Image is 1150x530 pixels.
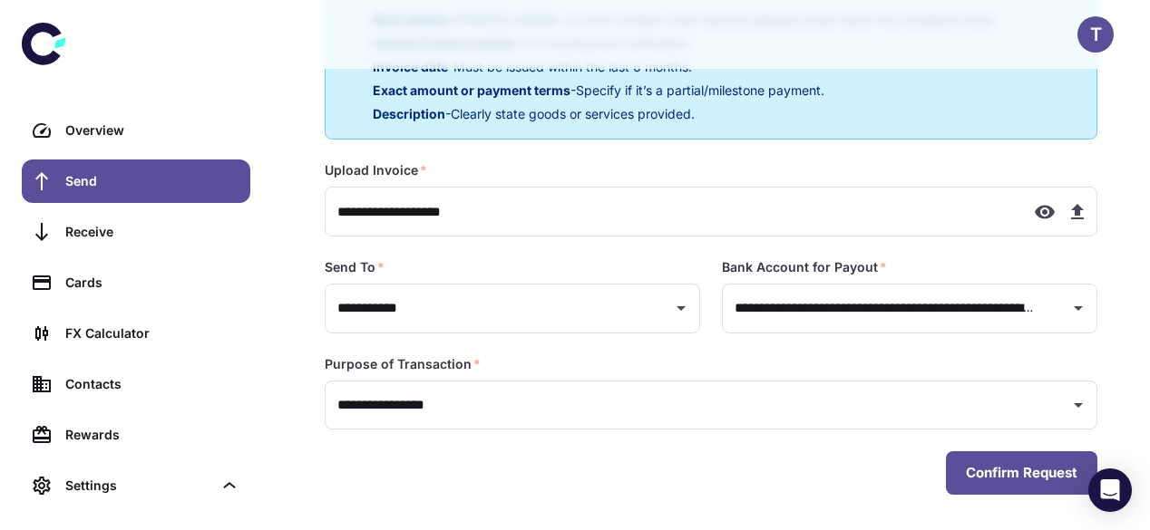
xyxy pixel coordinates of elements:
[325,355,481,373] label: Purpose of Transaction
[65,222,239,242] div: Receive
[722,258,887,276] label: Bank Account for Payout
[65,120,239,140] div: Overview
[1066,392,1091,418] button: Open
[325,258,385,276] label: Send To
[373,106,445,121] span: Description
[1077,16,1114,53] button: T
[373,82,570,98] span: Exact amount or payment terms
[22,464,250,507] div: Settings
[22,159,250,203] a: Send
[668,295,694,321] button: Open
[22,261,250,304] a: Cards
[22,413,250,457] a: Rewards
[65,425,239,445] div: Rewards
[1088,468,1132,512] div: Open Intercom Messenger
[1066,295,1091,321] button: Open
[65,273,239,293] div: Cards
[22,109,250,152] a: Overview
[65,323,239,343] div: FX Calculator
[325,161,427,179] label: Upload Invoice
[22,210,250,254] a: Receive
[22,362,250,406] a: Contacts
[946,451,1097,495] button: Confirm Request
[373,81,997,101] p: - Specify if it’s a partial/milestone payment.
[22,312,250,355] a: FX Calculator
[65,171,239,191] div: Send
[373,104,997,124] p: - Clearly state goods or services provided.
[65,476,212,496] div: Settings
[65,374,239,394] div: Contacts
